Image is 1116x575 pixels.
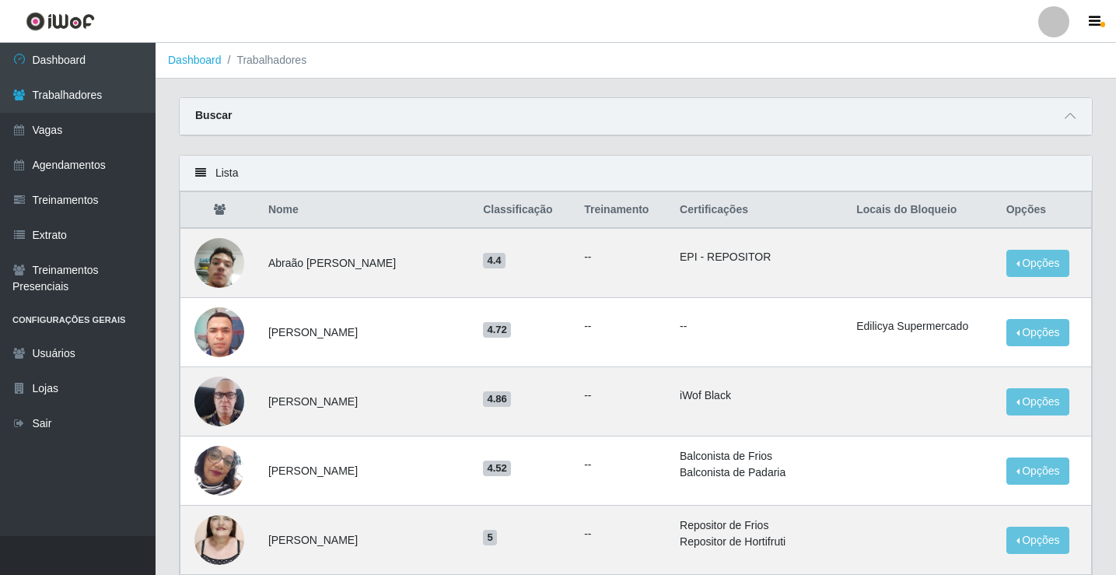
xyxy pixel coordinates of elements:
td: [PERSON_NAME] [259,298,474,367]
button: Opções [1006,458,1070,485]
li: Balconista de Frios [680,448,838,465]
span: 4.86 [483,391,511,407]
ul: -- [584,387,661,404]
strong: Buscar [195,109,232,121]
td: [PERSON_NAME] [259,367,474,437]
li: EPI - REPOSITOR [680,249,838,265]
span: 4.52 [483,461,511,476]
img: 1706051965739.jpeg [194,426,244,515]
th: Nome [259,192,474,229]
ul: -- [584,318,661,335]
span: 4.4 [483,253,506,268]
button: Opções [1006,319,1070,346]
img: 1754753909287.jpeg [194,299,244,365]
th: Treinamento [575,192,670,229]
div: Lista [180,156,1092,191]
li: Trabalhadores [222,52,307,68]
th: Certificações [670,192,847,229]
span: 5 [483,530,497,545]
span: 4.72 [483,322,511,338]
img: CoreUI Logo [26,12,95,31]
li: Repositor de Hortifruti [680,534,838,550]
li: Edilicya Supermercado [856,318,987,335]
th: Classificação [474,192,575,229]
li: Balconista de Padaria [680,465,838,481]
p: -- [680,318,838,335]
td: [PERSON_NAME] [259,506,474,575]
a: Dashboard [168,54,222,66]
li: Repositor de Frios [680,517,838,534]
img: 1744297850969.jpeg [194,219,244,307]
ul: -- [584,249,661,265]
button: Opções [1006,250,1070,277]
button: Opções [1006,527,1070,554]
td: Abraão [PERSON_NAME] [259,228,474,298]
td: [PERSON_NAME] [259,437,474,506]
ul: -- [584,457,661,473]
th: Locais do Bloqueio [847,192,996,229]
button: Opções [1006,388,1070,415]
nav: breadcrumb [156,43,1116,79]
th: Opções [997,192,1092,229]
ul: -- [584,526,661,542]
img: 1745880395418.jpeg [194,357,244,446]
li: iWof Black [680,387,838,404]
